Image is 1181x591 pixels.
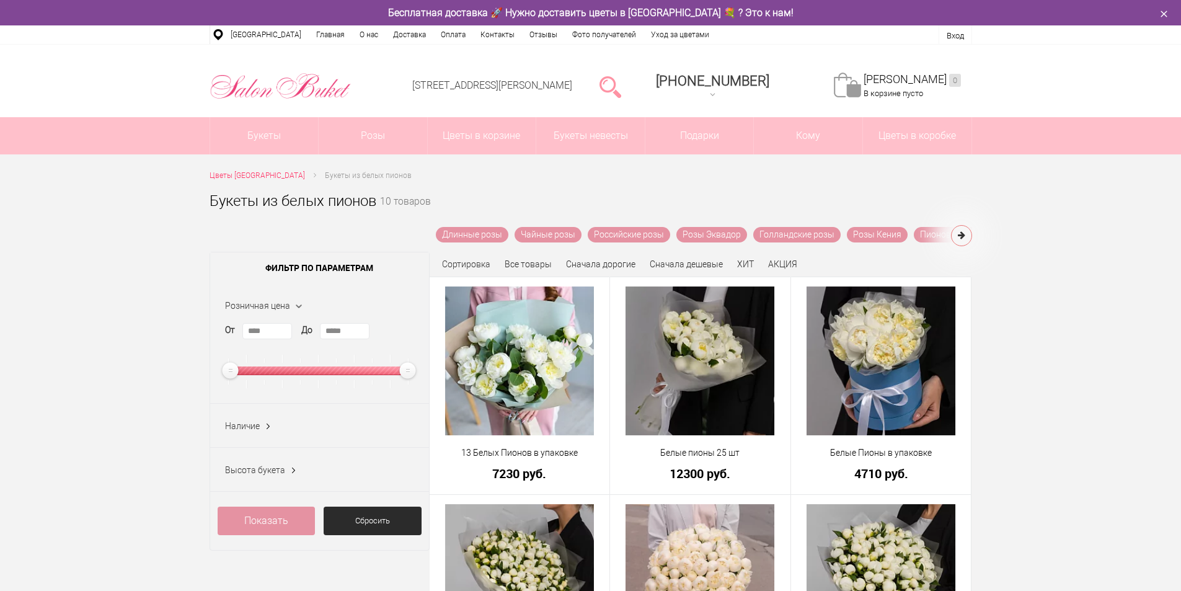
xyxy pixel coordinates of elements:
[412,79,572,91] a: [STREET_ADDRESS][PERSON_NAME]
[309,25,352,44] a: Главная
[676,227,747,242] a: Розы Эквадор
[200,6,981,19] div: Бесплатная доставка 🚀 Нужно доставить цветы в [GEOGRAPHIC_DATA] 💐 ? Это к нам!
[947,31,964,40] a: Вход
[768,259,797,269] a: АКЦИЯ
[565,25,644,44] a: Фото получателей
[428,117,536,154] a: Цветы в корзине
[210,117,319,154] a: Букеты
[380,197,431,227] small: 10 товаров
[210,190,376,212] h1: Букеты из белых пионов
[324,507,422,535] a: Сбросить
[438,447,602,460] a: 13 Белых Пионов в упаковке
[223,25,309,44] a: [GEOGRAPHIC_DATA]
[949,74,961,87] ins: 0
[225,421,260,431] span: Наличие
[618,447,782,460] a: Белые пионы 25 шт
[505,259,552,269] a: Все товары
[864,89,923,98] span: В корзине пусто
[753,227,841,242] a: Голландские розы
[210,169,305,182] a: Цветы [GEOGRAPHIC_DATA]
[864,73,961,87] a: [PERSON_NAME]
[436,227,508,242] a: Длинные розы
[522,25,565,44] a: Отзывы
[473,25,522,44] a: Контакты
[210,70,352,102] img: Цветы Нижний Новгород
[588,227,670,242] a: Российские розы
[656,73,769,89] span: [PHONE_NUMBER]
[644,25,717,44] a: Уход за цветами
[618,467,782,480] a: 12300 руб.
[225,324,235,337] label: От
[210,171,305,180] span: Цветы [GEOGRAPHIC_DATA]
[210,252,429,283] span: Фильтр по параметрам
[433,25,473,44] a: Оплата
[386,25,433,44] a: Доставка
[445,287,594,435] img: 13 Белых Пионов в упаковке
[325,171,412,180] span: Букеты из белых пионов
[352,25,386,44] a: О нас
[754,117,862,154] span: Кому
[319,117,427,154] a: Розы
[847,227,908,242] a: Розы Кения
[626,287,774,435] img: Белые пионы 25 шт
[438,467,602,480] a: 7230 руб.
[225,465,285,475] span: Высота букета
[301,324,312,337] label: До
[536,117,645,154] a: Букеты невесты
[218,507,316,535] a: Показать
[566,259,635,269] a: Сначала дорогие
[863,117,971,154] a: Цветы в коробке
[737,259,754,269] a: ХИТ
[225,301,290,311] span: Розничная цена
[645,117,754,154] a: Подарки
[515,227,582,242] a: Чайные розы
[807,287,955,435] img: Белые Пионы в упаковке
[914,227,1006,242] a: Пионовидные розы
[442,259,490,269] span: Сортировка
[648,69,777,104] a: [PHONE_NUMBER]
[799,467,963,480] a: 4710 руб.
[650,259,723,269] a: Сначала дешевые
[799,447,963,460] a: Белые Пионы в упаковке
